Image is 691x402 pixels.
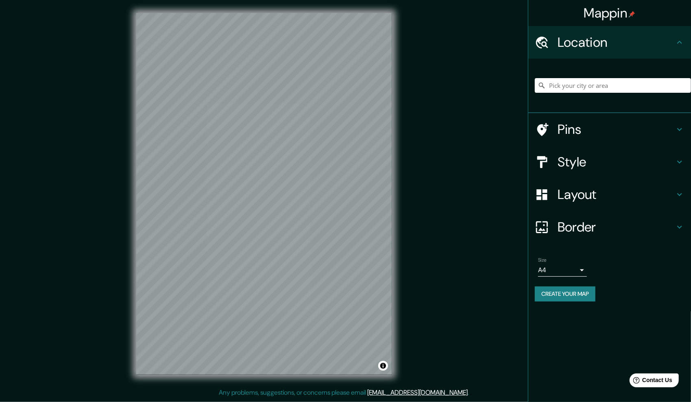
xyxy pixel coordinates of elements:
iframe: Help widget launcher [619,370,682,393]
label: Size [538,257,547,264]
canvas: Map [136,13,392,375]
div: . [471,388,472,398]
h4: Pins [558,121,675,138]
div: . [469,388,471,398]
div: Border [528,211,691,243]
div: Pins [528,113,691,146]
a: [EMAIL_ADDRESS][DOMAIN_NAME] [368,388,468,397]
img: pin-icon.png [629,11,635,17]
h4: Layout [558,186,675,203]
div: A4 [538,264,587,277]
div: Style [528,146,691,178]
button: Toggle attribution [378,361,388,371]
div: Location [528,26,691,59]
h4: Style [558,154,675,170]
h4: Location [558,34,675,50]
div: Layout [528,178,691,211]
h4: Border [558,219,675,235]
button: Create your map [535,286,595,301]
p: Any problems, suggestions, or concerns please email . [219,388,469,398]
h4: Mappin [584,5,636,21]
input: Pick your city or area [535,78,691,93]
